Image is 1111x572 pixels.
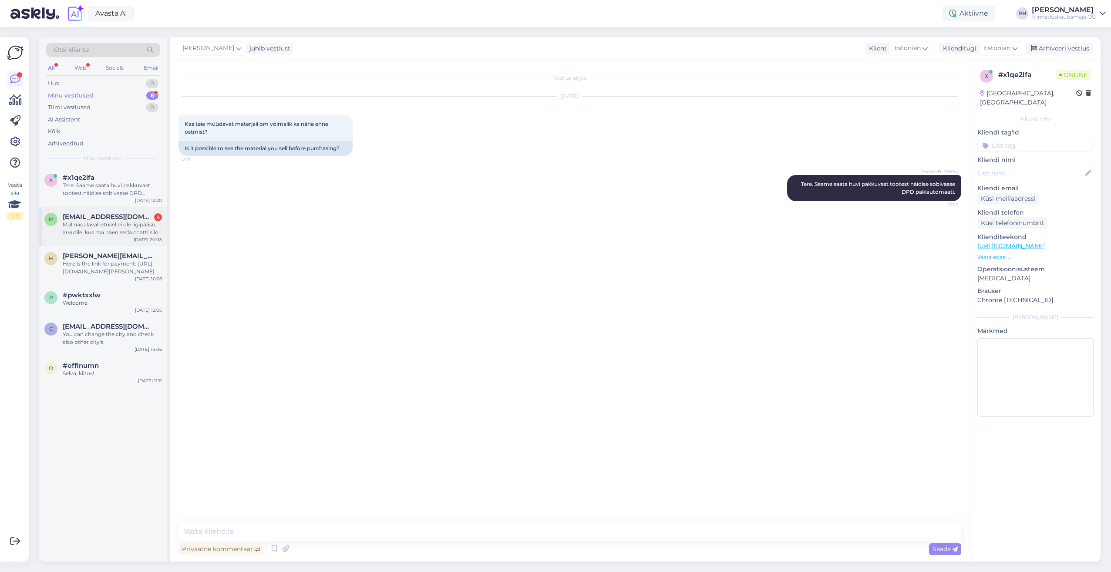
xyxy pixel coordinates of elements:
div: You can change the city and check also other city's [63,330,162,346]
div: 0 [146,103,158,112]
div: RH [1016,7,1028,20]
input: Lisa nimi [978,168,1084,178]
div: [GEOGRAPHIC_DATA], [GEOGRAPHIC_DATA] [980,89,1076,107]
div: Selvä, kiitos! [63,370,162,377]
div: Küsi telefoninumbrit [977,217,1047,229]
span: Minu vestlused [84,155,123,162]
div: Vaata siia [7,181,23,220]
img: Askly Logo [7,44,24,61]
span: o [49,365,53,371]
div: [DATE] [178,92,961,100]
span: heidi.k.vakevainen@gmail.com [63,252,153,260]
div: 4 [154,213,162,221]
div: Viimistluskaubamaja OÜ [1032,13,1096,20]
div: Mul nädalavahetusel ei ole ligipääsu arvutile, kus ma näen seda chatti siin. Palun kirjutage mull... [63,221,162,236]
p: Brauser [977,286,1094,296]
div: [PERSON_NAME] [1032,7,1096,13]
div: 0 [146,79,158,88]
div: AI Assistent [48,115,80,124]
div: Arhiveeri vestlus [1026,43,1093,54]
span: #x1qe2lfa [63,174,94,182]
div: 1 / 3 [7,212,23,220]
div: [DATE] 20:03 [134,236,162,243]
div: Minu vestlused [48,91,93,100]
span: Tere. Saame saata huvi pakkuvast tootest näidise sobivasse DPD pakiautomaati. [801,181,956,195]
span: x [985,73,988,79]
span: #pwktxxlw [63,291,101,299]
input: Lisa tag [977,139,1094,152]
img: explore-ai [66,4,84,23]
div: Arhiveeritud [48,139,84,148]
div: [PERSON_NAME] [977,313,1094,321]
a: [PERSON_NAME]Viimistluskaubamaja OÜ [1032,7,1106,20]
span: p [49,294,53,301]
div: [DATE] 11:11 [138,377,162,384]
div: Uus [48,79,59,88]
a: Avasta AI [88,6,135,21]
span: Otsi kliente [54,45,89,54]
span: Saada [933,545,958,553]
div: [DATE] 10:28 [135,276,162,282]
div: [DATE] 14:06 [135,346,162,353]
p: Märkmed [977,326,1094,336]
div: Socials [104,62,125,74]
div: Vestlus algas [178,74,961,82]
span: colettecowperthwaite@live.co.uk [63,323,153,330]
span: Online [1056,70,1091,80]
div: juhib vestlust [246,44,290,53]
p: Klienditeekond [977,232,1094,242]
p: Vaata edasi ... [977,253,1094,261]
span: x [49,177,53,183]
p: Kliendi tag'id [977,128,1094,137]
div: [DATE] 12:05 [135,307,162,313]
div: Klienditugi [939,44,976,53]
div: Email [142,62,160,74]
div: [DATE] 12:20 [135,197,162,204]
div: Klient [865,44,887,53]
div: Privaatne kommentaar [178,543,263,555]
span: 12:20 [926,202,959,208]
div: # x1qe2lfa [998,70,1056,80]
p: Kliendi nimi [977,155,1094,165]
p: Kliendi email [977,184,1094,193]
span: [PERSON_NAME] [921,168,959,175]
div: Kliendi info [977,115,1094,123]
div: Web [73,62,88,74]
span: #offlnumn [63,362,99,370]
span: martin00911@gmail.com [63,213,153,221]
span: c [49,326,53,332]
div: Kõik [48,127,61,136]
div: Tere. Saame saata huvi pakkuvast tootest näidise sobivasse DPD pakiautomaati. [63,182,162,197]
p: Chrome [TECHNICAL_ID] [977,296,1094,305]
span: [PERSON_NAME] [182,44,234,53]
div: Is it possible to see the material you sell before purchasing? [178,141,353,156]
span: m [49,216,54,222]
div: Küsi meiliaadressi [977,193,1039,205]
span: Estonian [984,44,1010,53]
span: Kas teie müüdavat materjali om võimalik ka näha enne ostmist? [185,121,330,135]
span: h [49,255,53,262]
span: 12:17 [181,156,214,163]
div: Here is the link for payment: [URL][DOMAIN_NAME][PERSON_NAME] [63,260,162,276]
p: [MEDICAL_DATA] [977,274,1094,283]
p: Kliendi telefon [977,208,1094,217]
span: Estonian [894,44,921,53]
div: Welcome [63,299,162,307]
a: [URL][DOMAIN_NAME] [977,242,1046,250]
div: Tiimi vestlused [48,103,91,112]
div: All [46,62,56,74]
p: Operatsioonisüsteem [977,265,1094,274]
div: 6 [146,91,158,100]
div: Aktiivne [942,6,995,21]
